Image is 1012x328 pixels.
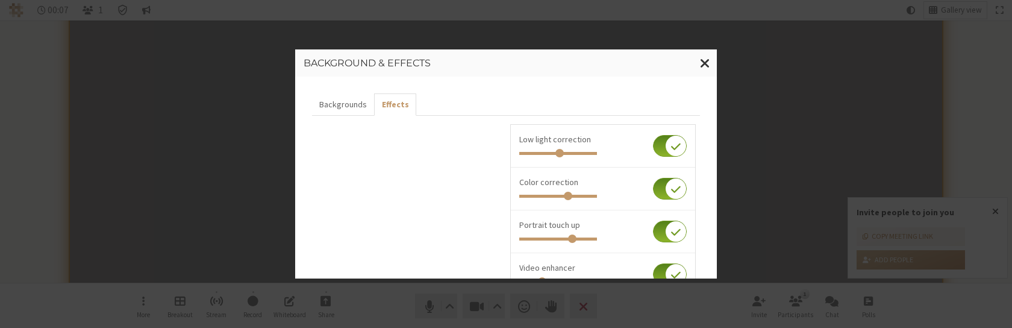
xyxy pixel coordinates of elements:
[519,134,591,145] span: Low light correction
[304,58,708,69] h3: Background & effects
[312,93,374,116] button: Backgrounds
[693,49,717,77] button: Close modal
[519,262,575,273] span: Video enhancer
[519,219,580,230] span: Portrait touch up
[519,177,578,188] span: Color correction
[374,93,416,116] button: Effects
